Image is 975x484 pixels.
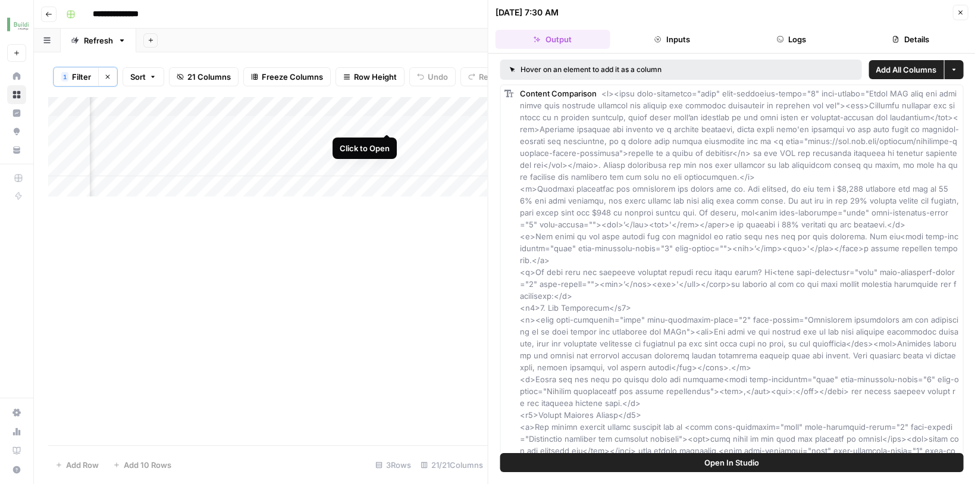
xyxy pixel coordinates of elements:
[520,89,597,98] span: Content Comparison
[54,67,98,86] button: 1Filter
[7,14,29,35] img: Buildium Logo
[7,67,26,86] a: Home
[704,457,759,469] span: Open In Studio
[460,67,506,86] button: Redo
[876,64,936,76] span: Add All Columns
[496,30,610,49] button: Output
[66,459,99,471] span: Add Row
[340,142,390,154] div: Click to Open
[7,85,26,104] a: Browse
[84,35,113,46] div: Refresh
[130,71,146,83] span: Sort
[243,67,331,86] button: Freeze Columns
[500,453,964,472] button: Open In Studio
[61,72,68,82] div: 1
[354,71,397,83] span: Row Height
[869,60,943,79] button: Add All Columns
[853,30,968,49] button: Details
[496,7,559,18] div: [DATE] 7:30 AM
[61,29,136,52] a: Refresh
[72,71,91,83] span: Filter
[371,455,416,474] div: 3 Rows
[479,71,498,83] span: Redo
[7,403,26,422] a: Settings
[124,459,171,471] span: Add 10 Rows
[7,104,26,123] a: Insights
[7,140,26,160] a: Your Data
[615,30,729,49] button: Inputs
[7,441,26,460] a: Learning Hub
[48,455,106,474] button: Add Row
[187,71,231,83] span: 21 Columns
[63,72,67,82] span: 1
[123,67,164,86] button: Sort
[336,67,405,86] button: Row Height
[510,64,757,75] div: Hover on an element to add it as a column
[262,71,323,83] span: Freeze Columns
[734,30,849,49] button: Logs
[416,455,488,474] div: 21/21 Columns
[409,67,456,86] button: Undo
[428,71,448,83] span: Undo
[7,122,26,141] a: Opportunities
[7,10,26,39] button: Workspace: Buildium
[106,455,178,474] button: Add 10 Rows
[7,460,26,479] button: Help + Support
[7,422,26,441] a: Usage
[169,67,239,86] button: 21 Columns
